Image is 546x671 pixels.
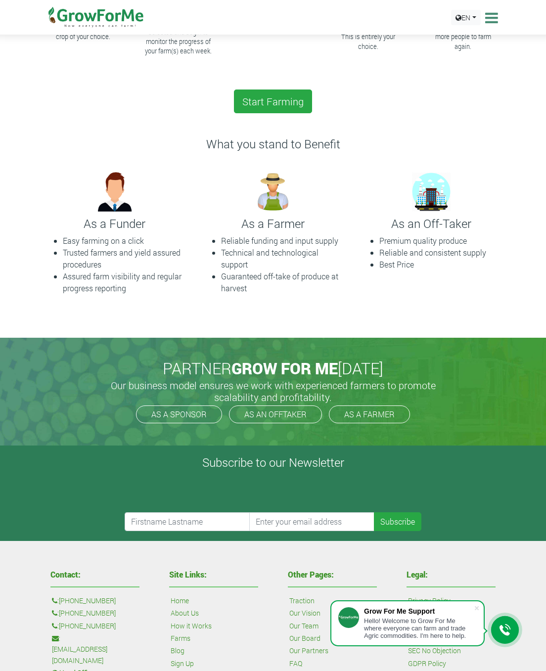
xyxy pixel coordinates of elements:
h4: Site Links: [169,571,258,579]
li: Best Price [379,259,503,270]
a: Home [171,595,189,606]
p: : [52,621,138,631]
h4: As a Funder [43,217,186,231]
li: Reliable funding and input supply [221,235,345,247]
li: Trusted farmers and yield assured procedures [63,247,186,270]
li: Premium quality produce [379,235,503,247]
img: growforme image [90,167,139,217]
a: GDPR Policy [408,658,446,669]
a: AS AN OFFTAKER [229,405,322,423]
a: About Us [171,608,199,619]
h5: Our business model ensures we work with experienced farmers to promote scalability and profitabil... [100,379,446,403]
a: How it Works [171,621,212,631]
h4: Contact: [50,571,139,579]
img: growforme image [407,167,456,217]
a: AS A SPONSOR [136,405,222,423]
li: Assured farm visibility and regular progress reporting [63,270,186,294]
a: [PHONE_NUMBER] [59,595,116,606]
h4: What you stand to Benefit [43,137,503,151]
a: [PHONE_NUMBER] [59,608,116,619]
img: growforme image [248,167,298,217]
a: Privacy Policy [408,595,451,606]
li: Reliable and consistent supply [379,247,503,259]
a: Start Farming [234,89,312,113]
input: Enter your email address [249,512,375,531]
h4: Legal: [407,571,496,579]
p: : [52,608,138,619]
h4: Subscribe to our Newsletter [12,455,534,470]
div: Grow For Me Support [364,607,474,615]
li: Easy farming on a click [63,235,186,247]
a: Our Partners [289,645,328,656]
a: Blog [171,645,184,656]
li: Guaranteed off-take of produce at harvest [221,270,345,294]
h4: Other Pages: [288,571,377,579]
input: Firstname Lastname [125,512,250,531]
a: [EMAIL_ADDRESS][DOMAIN_NAME] [52,644,138,666]
a: SEC No Objection [408,645,461,656]
a: FAQ [289,658,302,669]
a: EN [451,10,481,25]
button: Subscribe [374,512,421,531]
div: Hello! Welcome to Grow For Me where everyone can farm and trade Agric commodities. I'm here to help. [364,617,474,639]
span: GROW FOR ME [231,358,338,379]
p: : [52,633,138,666]
h4: As a Farmer [201,217,345,231]
p: Pay for the crop selected and begin to monitor the progress of your farm(s) each week. [144,18,212,56]
a: Our Team [289,621,318,631]
a: [PHONE_NUMBER] [59,621,116,631]
a: Sign Up [171,658,194,669]
a: Farms [171,633,190,644]
a: Traction [289,595,315,606]
h4: As an Off-Taker [360,217,503,231]
iframe: reCAPTCHA [125,474,275,512]
li: Technical and technological support [221,247,345,270]
a: Our Board [289,633,320,644]
a: AS A FARMER [329,405,410,423]
h2: PARTNER [DATE] [47,359,499,378]
a: Our Vision [289,608,320,619]
p: : [52,595,138,606]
